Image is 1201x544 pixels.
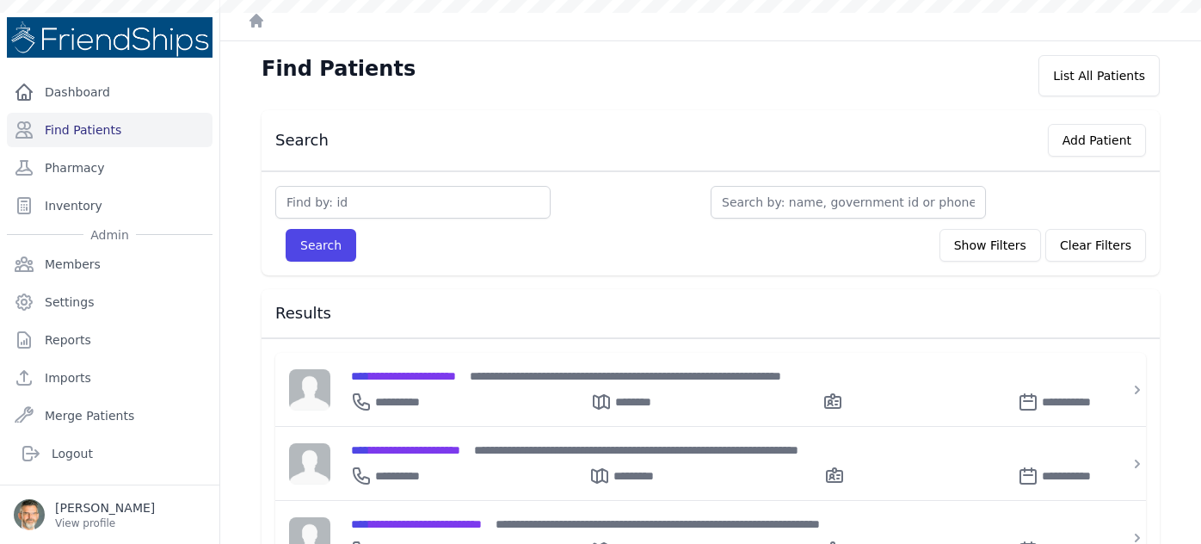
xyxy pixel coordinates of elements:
a: Logout [14,436,206,471]
p: View profile [55,516,155,530]
button: Search [286,229,356,262]
h1: Find Patients [262,55,416,83]
a: Find Patients [7,113,212,147]
p: [PERSON_NAME] [55,499,155,516]
a: Settings [7,285,212,319]
h3: Results [275,303,1146,324]
a: [PERSON_NAME] View profile [14,499,206,530]
img: Medical Missions EMR [7,17,212,58]
img: person-242608b1a05df3501eefc295dc1bc67a.jpg [289,443,330,485]
button: Add Patient [1048,124,1146,157]
a: Imports [7,361,212,395]
a: Members [7,247,212,281]
a: Pharmacy [7,151,212,185]
a: Dashboard [7,75,212,109]
button: Clear Filters [1045,229,1146,262]
input: Find by: id [275,186,551,219]
img: person-242608b1a05df3501eefc295dc1bc67a.jpg [289,369,330,411]
div: List All Patients [1038,55,1160,96]
button: Show Filters [939,229,1041,262]
h3: Search [275,130,329,151]
span: Admin [83,226,136,244]
a: Reports [7,323,212,357]
a: Merge Patients [7,399,212,433]
a: Inventory [7,189,212,223]
input: Search by: name, government id or phone [711,186,986,219]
